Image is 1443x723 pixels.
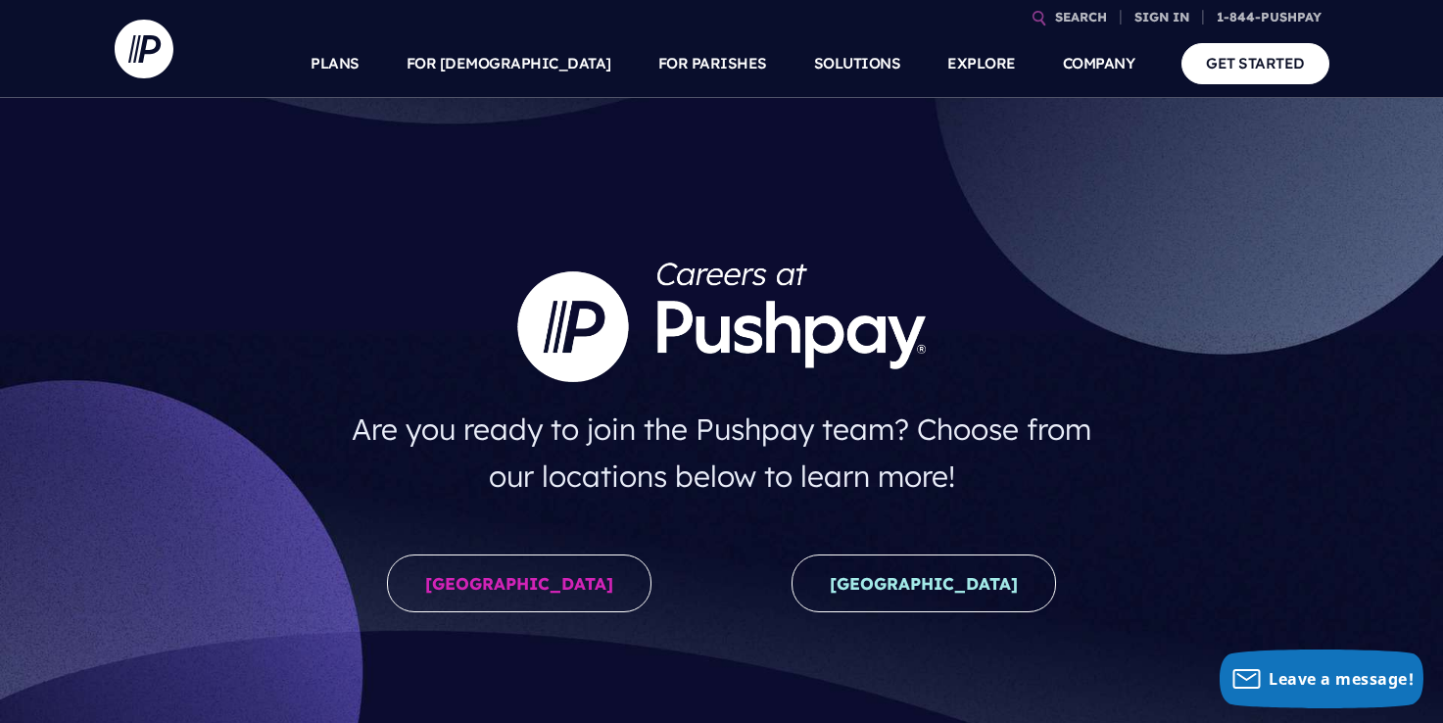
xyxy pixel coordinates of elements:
a: FOR [DEMOGRAPHIC_DATA] [407,29,611,98]
a: PLANS [311,29,360,98]
a: [GEOGRAPHIC_DATA] [792,554,1056,612]
h4: Are you ready to join the Pushpay team? Choose from our locations below to learn more! [332,398,1111,507]
a: EXPLORE [947,29,1016,98]
a: FOR PARISHES [658,29,767,98]
span: Leave a message! [1269,668,1414,690]
button: Leave a message! [1220,650,1423,708]
a: GET STARTED [1181,43,1329,83]
a: [GEOGRAPHIC_DATA] [387,554,651,612]
a: SOLUTIONS [814,29,901,98]
a: COMPANY [1063,29,1135,98]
